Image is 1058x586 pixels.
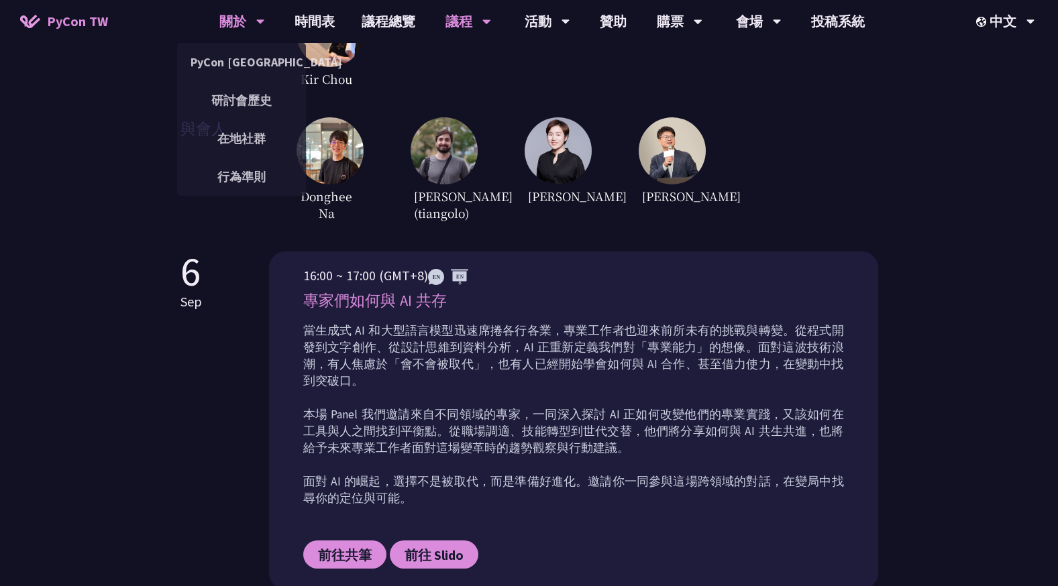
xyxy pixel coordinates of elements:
p: 6 [180,251,202,292]
p: 當生成式 AI 和大型語言模型迅速席捲各行各業，專業工作者也迎來前所未有的挑戰與轉變。從程式開發到文字創作、從設計思維到資料分析，AI 正重新定義我們對「專業能力」的想像。面對這波技術浪潮，有人... [303,323,844,507]
img: YCChen.e5e7a43.jpg [639,117,706,184]
a: 行為準則 [177,161,306,192]
a: 前往 Slido [390,540,478,569]
a: PyCon [GEOGRAPHIC_DATA] [177,46,306,78]
img: Home icon of PyCon TW 2025 [20,15,40,28]
p: 專家們如何與 AI 共存 [303,289,844,312]
a: 在地社群 [177,123,306,154]
img: Sebasti%C3%A1nRam%C3%ADrez.1365658.jpeg [411,117,478,184]
a: 前往共筆 [303,540,386,569]
span: [PERSON_NAME] [525,184,585,208]
span: [PERSON_NAME] (tiangolo) [411,184,471,225]
span: Donghee Na [297,184,357,225]
span: 前往共筆 [318,546,372,563]
p: Sep [180,292,202,312]
span: Kir Chou [297,67,357,91]
img: DongheeNa.093fe47.jpeg [297,117,364,184]
span: PyCon TW [47,11,108,32]
img: Locale Icon [976,17,990,27]
img: ENEN.5a408d1.svg [428,269,468,285]
p: 16:00 ~ 17:00 (GMT+8) [303,266,844,286]
a: PyCon TW [7,5,121,38]
img: TicaLin.61491bf.png [525,117,592,184]
a: 研討會歷史 [177,84,306,116]
span: [PERSON_NAME] [639,184,699,208]
span: 前往 Slido [405,546,464,563]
